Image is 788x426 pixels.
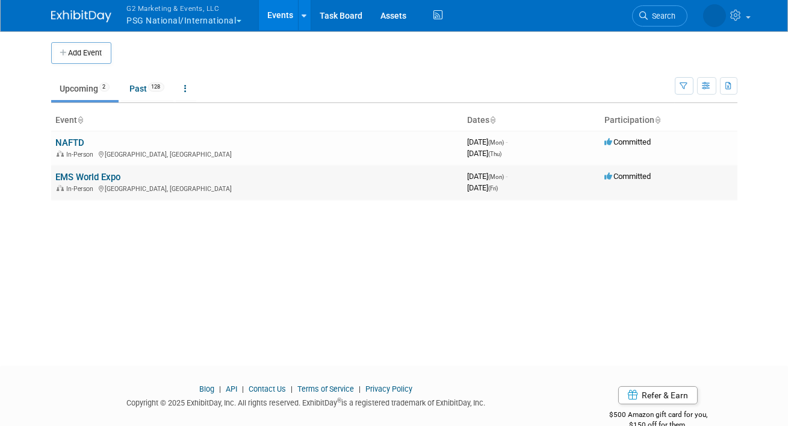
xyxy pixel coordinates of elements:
img: In-Person Event [57,185,64,191]
span: In-Person [67,151,98,158]
a: Privacy Policy [365,384,412,393]
span: [DATE] [468,183,498,192]
a: Sort by Start Date [490,115,496,125]
div: Copyright © 2025 ExhibitDay, Inc. All rights reserved. ExhibitDay is a registered trademark of Ex... [51,395,562,409]
span: [DATE] [468,137,508,146]
th: Dates [463,110,600,131]
span: (Fri) [489,185,498,192]
div: [GEOGRAPHIC_DATA], [GEOGRAPHIC_DATA] [56,183,458,193]
a: Contact Us [249,384,286,393]
span: [DATE] [468,172,508,181]
span: | [239,384,247,393]
span: (Thu) [489,151,502,157]
img: In-Person Event [57,151,64,157]
span: G2 Marketing & Events, LLC [127,2,241,14]
span: 128 [148,83,164,92]
span: Committed [605,172,651,181]
span: Committed [605,137,651,146]
span: [DATE] [468,149,502,158]
a: Past128 [121,77,173,100]
th: Event [51,110,463,131]
img: Nora McQuillan [703,4,726,27]
span: - [506,137,508,146]
span: | [288,384,296,393]
a: Refer & Earn [618,386,698,404]
a: Sort by Participation Type [655,115,661,125]
a: Search [632,5,687,27]
img: ExhibitDay [51,10,111,22]
a: EMS World Expo [56,172,121,183]
span: In-Person [67,185,98,193]
a: NAFTD [56,137,85,148]
span: (Mon) [489,139,504,146]
button: Add Event [51,42,111,64]
span: (Mon) [489,174,504,180]
a: API [226,384,237,393]
span: - [506,172,508,181]
span: 2 [99,83,110,92]
span: | [216,384,224,393]
span: Search [648,11,676,20]
a: Blog [199,384,214,393]
a: Upcoming2 [51,77,119,100]
a: Terms of Service [297,384,354,393]
span: | [356,384,364,393]
a: Sort by Event Name [78,115,84,125]
th: Participation [600,110,737,131]
div: [GEOGRAPHIC_DATA], [GEOGRAPHIC_DATA] [56,149,458,158]
sup: ® [337,397,341,404]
